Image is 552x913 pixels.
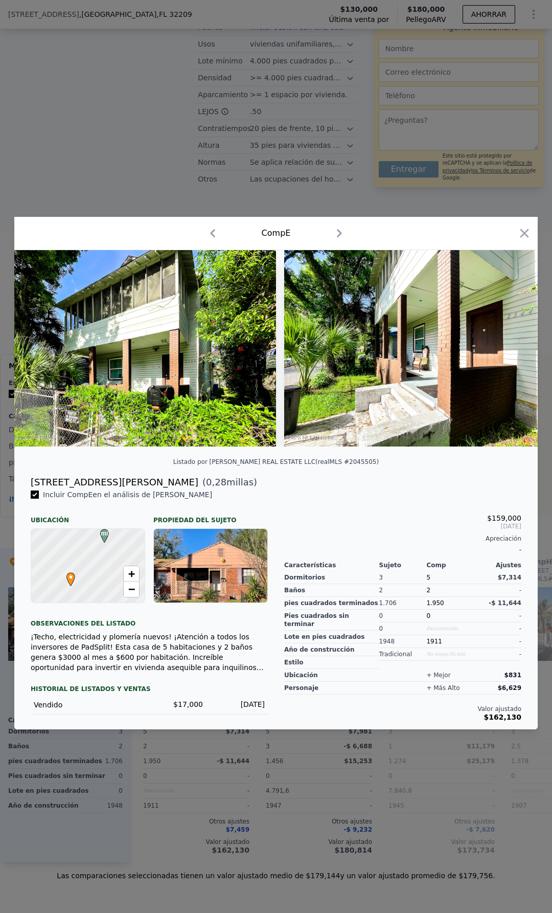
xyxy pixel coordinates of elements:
[284,646,355,653] font: Año de construcción
[284,250,546,447] img: Imagen de la propiedad
[379,638,395,645] font: 1948
[241,700,265,708] font: [DATE]
[379,574,383,581] font: 3
[262,228,286,238] font: Comp
[284,587,305,594] font: Baños
[284,599,378,607] font: pies cuadrados terminados
[284,684,318,692] font: personaje
[498,574,521,581] font: $7,314
[489,599,521,607] font: -$ 11,644
[226,477,257,487] font: millas)
[284,574,325,581] font: Dormitorios
[519,625,521,632] font: -
[206,477,226,487] font: 0,28
[173,458,315,465] font: Listado por [PERSON_NAME] REAL ESTATE LLC
[153,517,237,524] font: Propiedad del sujeto
[124,582,139,597] a: Alejar
[426,672,450,679] font: + mejor
[426,684,459,692] font: + más alto
[31,620,135,627] font: Observaciones del listado
[284,659,304,666] font: Estilo
[504,672,521,679] font: $831
[31,633,264,692] font: ¡Techo, electricidad y plomería nuevos! ¡Atención a todos los inversores de PadSplit! Esta casa d...
[519,638,521,645] font: -
[487,514,521,522] font: $159,000
[98,529,104,535] div: mi
[31,685,151,693] font: HISTORIAL DE LISTADOS Y VENTAS
[31,517,69,524] font: Ubicación
[426,599,444,607] font: 1.950
[426,587,430,594] font: 2
[14,250,276,447] img: Imagen de la propiedad
[426,562,446,569] font: Comp
[519,651,521,658] font: -
[519,612,521,619] font: -
[43,491,88,499] font: Incluir Comp
[101,530,108,537] font: mi
[315,458,379,465] font: (realMLS #2045505)
[93,491,212,499] font: en el análisis de [PERSON_NAME]
[88,491,93,499] font: E
[477,705,521,712] font: Valor ajustado
[496,562,521,569] font: Ajustes
[426,638,442,645] font: 1911
[124,566,139,582] a: Dar un golpe de zoom
[379,587,383,594] font: 2
[500,523,521,530] font: [DATE]
[173,700,203,708] font: $17,000
[486,535,521,542] font: Apreciación
[484,713,521,721] font: $162,130
[128,567,135,580] font: +
[426,626,457,631] font: Desconocido
[519,546,521,553] font: -
[498,684,521,692] font: $6,629
[284,562,336,569] font: Características
[426,574,430,581] font: 5
[202,477,206,487] font: (
[128,583,135,595] font: −
[426,612,430,619] font: 0
[379,651,412,658] font: Tradicional
[379,625,383,632] font: 0
[379,599,397,607] font: 1.706
[284,672,318,679] font: ubicación
[34,701,62,709] font: Vendido
[519,587,521,594] font: -
[284,633,364,640] font: Lote en pies cuadrados
[285,228,290,238] font: E
[69,571,73,583] font: •
[64,572,70,578] div: •
[379,562,401,569] font: Sujeto
[379,612,383,619] font: 0
[31,477,198,487] font: [STREET_ADDRESS][PERSON_NAME]
[284,612,349,628] font: Pies cuadrados sin terminar
[426,651,465,657] font: No especificado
